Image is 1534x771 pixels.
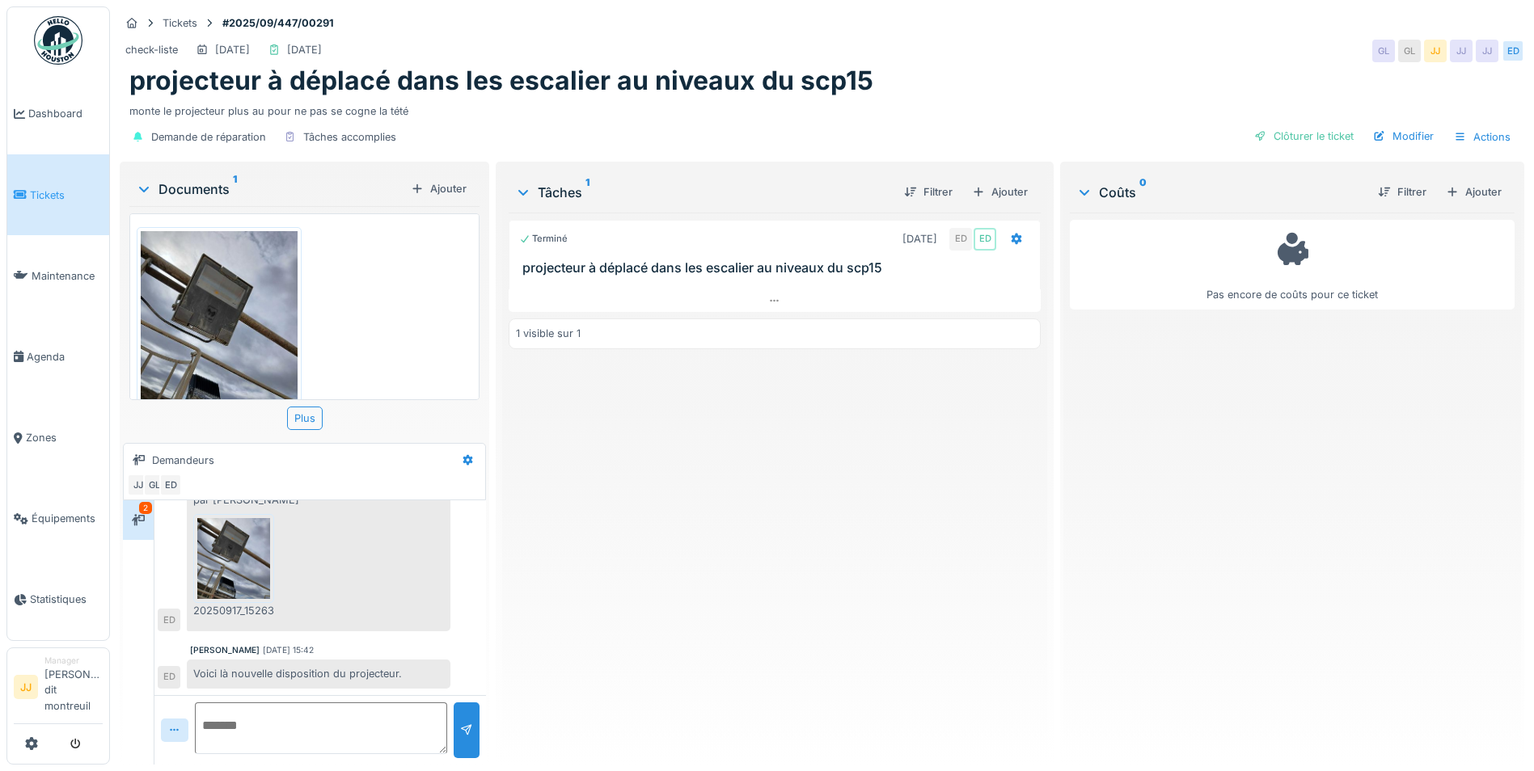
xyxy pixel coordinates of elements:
[27,349,103,364] span: Agenda
[197,518,270,599] img: qv9ng5e4644lgpfugkwtbir62b3g
[522,260,1033,276] h3: projecteur à déplacé dans les escalier au niveaux du scp15
[1502,40,1524,62] div: ED
[404,178,473,200] div: Ajouter
[216,15,340,31] strong: #2025/09/447/00291
[1424,40,1447,62] div: JJ
[125,42,178,57] div: check-liste
[14,675,38,699] li: JJ
[1076,183,1365,202] div: Coûts
[159,474,182,496] div: ED
[151,129,266,145] div: Demande de réparation
[1080,227,1504,302] div: Pas encore de coûts pour ce ticket
[28,106,103,121] span: Dashboard
[7,559,109,640] a: Statistiques
[187,659,450,688] div: Voici là nouvelle disposition du projecteur.
[1447,125,1518,149] div: Actions
[139,502,152,514] div: 2
[44,655,103,667] div: Manager
[190,644,260,656] div: [PERSON_NAME]
[127,474,150,496] div: JJ
[1367,125,1440,147] div: Modifier
[14,655,103,724] a: JJ Manager[PERSON_NAME] dit montreuil
[32,268,103,284] span: Maintenance
[26,430,103,445] span: Zones
[7,398,109,478] a: Zones
[233,179,237,199] sup: 1
[519,232,568,246] div: Terminé
[1476,40,1498,62] div: JJ
[152,453,214,468] div: Demandeurs
[187,470,450,632] div: Un nouveau fichier a été ajouté à la conversation par [PERSON_NAME]
[949,228,972,251] div: ED
[136,179,404,199] div: Documents
[34,16,82,65] img: Badge_color-CXgf-gQk.svg
[7,74,109,154] a: Dashboard
[1139,183,1147,202] sup: 0
[32,511,103,526] span: Équipements
[7,316,109,397] a: Agenda
[287,407,323,430] div: Plus
[1372,40,1395,62] div: GL
[902,231,937,246] div: [DATE]
[515,183,891,202] div: Tâches
[898,181,959,203] div: Filtrer
[30,592,103,607] span: Statistiques
[215,42,250,57] div: [DATE]
[141,231,298,440] img: qv9ng5e4644lgpfugkwtbir62b3g
[7,478,109,559] a: Équipements
[158,609,180,631] div: ED
[158,666,180,689] div: ED
[516,326,581,341] div: 1 visible sur 1
[263,644,314,656] div: [DATE] 15:42
[1450,40,1473,62] div: JJ
[30,187,103,203] span: Tickets
[143,474,166,496] div: GL
[129,65,873,96] h1: projecteur à déplacé dans les escalier au niveaux du scp15
[974,228,996,251] div: ED
[585,183,590,202] sup: 1
[1248,125,1360,147] div: Clôturer le ticket
[163,15,197,31] div: Tickets
[1439,181,1508,203] div: Ajouter
[193,603,274,618] div: 20250917_152630.jpg
[1371,181,1433,203] div: Filtrer
[287,42,322,57] div: [DATE]
[129,97,1515,119] div: monte le projecteur plus au pour ne pas se cogne la tété
[7,154,109,235] a: Tickets
[7,235,109,316] a: Maintenance
[44,655,103,720] li: [PERSON_NAME] dit montreuil
[1398,40,1421,62] div: GL
[303,129,396,145] div: Tâches accomplies
[966,181,1034,203] div: Ajouter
